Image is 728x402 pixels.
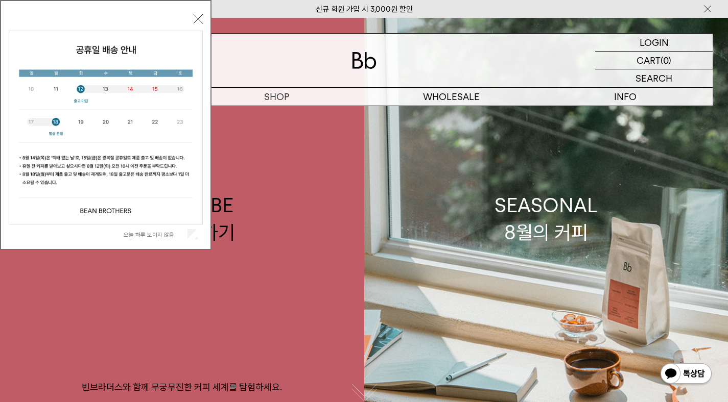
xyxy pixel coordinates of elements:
[660,362,713,387] img: 카카오톡 채널 1:1 채팅 버튼
[636,69,672,87] p: SEARCH
[595,34,713,52] a: LOGIN
[661,52,671,69] p: (0)
[538,88,713,106] p: INFO
[194,14,203,23] button: 닫기
[640,34,669,51] p: LOGIN
[190,88,364,106] a: SHOP
[124,231,185,238] label: 오늘 하루 보이지 않음
[495,192,598,246] div: SEASONAL 8월의 커피
[637,52,661,69] p: CART
[364,88,538,106] p: WHOLESALE
[352,52,377,69] img: 로고
[316,5,413,14] a: 신규 회원 가입 시 3,000원 할인
[595,52,713,69] a: CART (0)
[9,31,202,224] img: cb63d4bbb2e6550c365f227fdc69b27f_113810.jpg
